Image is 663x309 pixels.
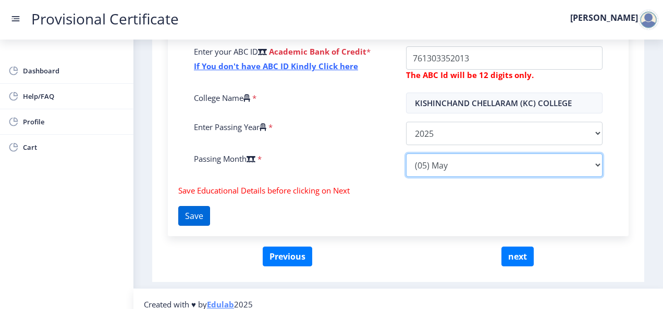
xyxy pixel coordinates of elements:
label: Enter your ABC ID [194,46,267,57]
span: Help/FAQ [23,90,125,102]
b: Academic Bank of Credit [269,46,366,57]
span: Cart [23,141,125,153]
input: Select College Name [406,93,603,113]
span: Dashboard [23,65,125,77]
b: The ABC Id will be 12 digits only. [406,70,534,80]
a: If You don't have ABC ID Kindly Click here [194,61,358,71]
label: [PERSON_NAME] [570,14,638,22]
input: ABC ID [406,46,603,70]
label: College Name [194,93,250,103]
span: Profile [23,115,125,128]
button: Save [178,206,210,226]
label: Passing Month [194,153,255,164]
button: Previous [263,247,312,266]
button: next [501,247,534,266]
span: Save Educational Details before clicking on Next [178,185,350,196]
label: Enter Passing Year [194,122,266,132]
a: Provisional Certificate [21,14,189,24]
